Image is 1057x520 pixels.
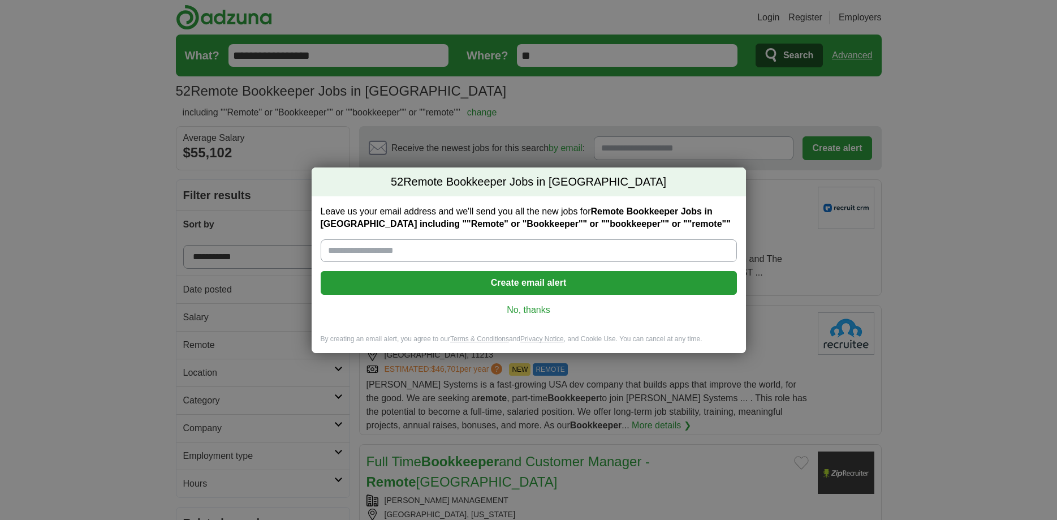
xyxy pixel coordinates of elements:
[312,334,746,353] div: By creating an email alert, you agree to our and , and Cookie Use. You can cancel at any time.
[391,174,403,190] span: 52
[520,335,564,343] a: Privacy Notice
[321,271,737,295] button: Create email alert
[330,304,728,316] a: No, thanks
[450,335,509,343] a: Terms & Conditions
[312,167,746,197] h2: Remote Bookkeeper Jobs in [GEOGRAPHIC_DATA]
[321,205,737,230] label: Leave us your email address and we'll send you all the new jobs for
